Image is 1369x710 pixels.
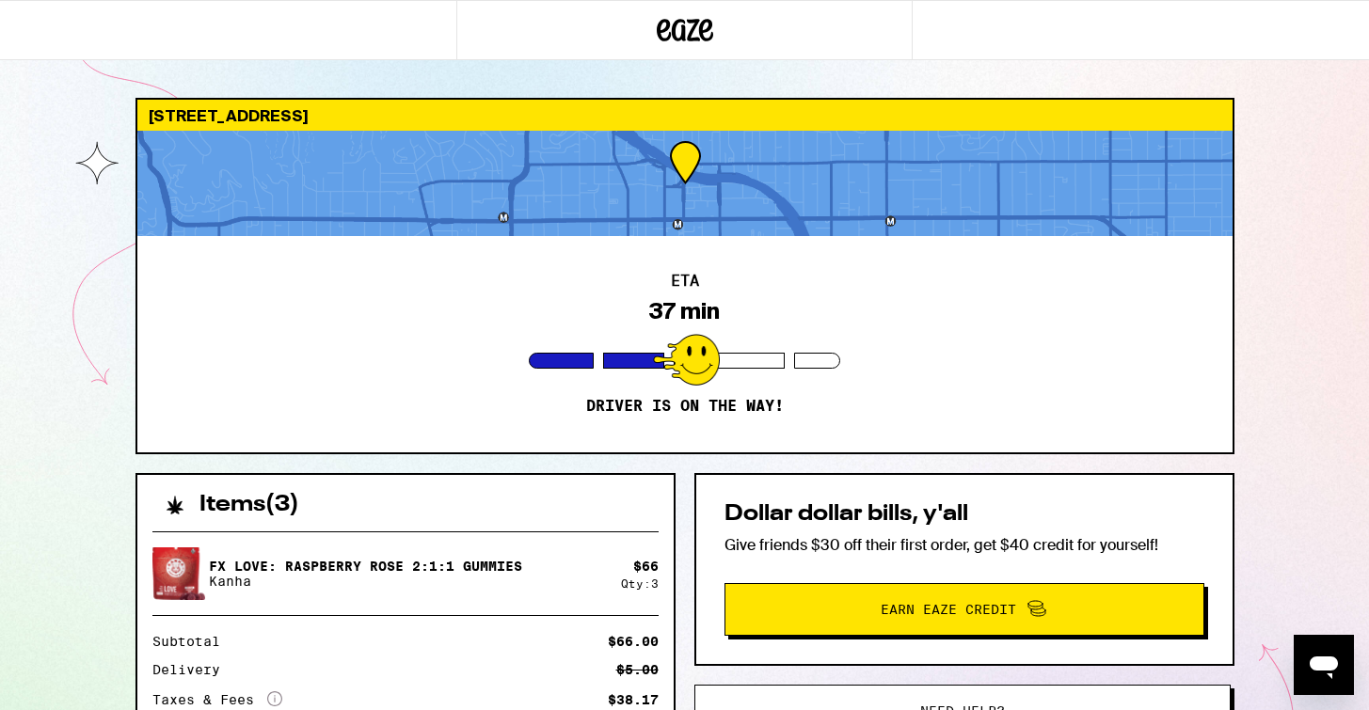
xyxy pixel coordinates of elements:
[152,635,233,648] div: Subtotal
[621,577,659,590] div: Qty: 3
[209,574,522,589] p: Kanha
[633,559,659,574] div: $ 66
[137,100,1233,131] div: [STREET_ADDRESS]
[724,503,1204,526] h2: Dollar dollar bills, y'all
[209,559,522,574] p: FX LOVE: Raspberry Rose 2:1:1 Gummies
[724,535,1204,555] p: Give friends $30 off their first order, get $40 credit for yourself!
[724,583,1204,636] button: Earn Eaze Credit
[152,663,233,676] div: Delivery
[671,274,699,289] h2: ETA
[152,545,205,602] img: FX LOVE: Raspberry Rose 2:1:1 Gummies
[586,397,784,416] p: Driver is on the way!
[649,298,720,324] div: 37 min
[608,635,659,648] div: $66.00
[199,494,299,516] h2: Items ( 3 )
[608,693,659,706] div: $38.17
[1294,635,1354,695] iframe: Button to launch messaging window
[616,663,659,676] div: $5.00
[881,603,1016,616] span: Earn Eaze Credit
[152,691,282,708] div: Taxes & Fees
